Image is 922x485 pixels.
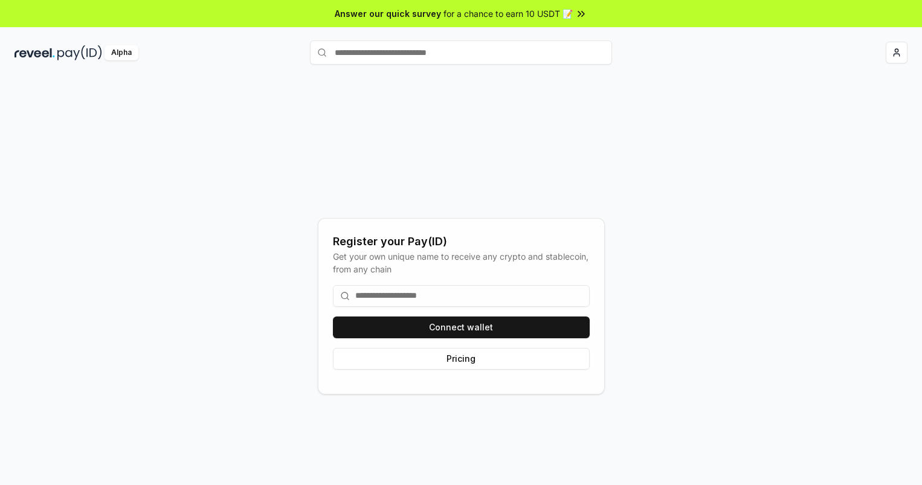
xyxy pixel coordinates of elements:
div: Alpha [105,45,138,60]
button: Pricing [333,348,590,370]
div: Get your own unique name to receive any crypto and stablecoin, from any chain [333,250,590,275]
span: Answer our quick survey [335,7,441,20]
button: Connect wallet [333,316,590,338]
img: reveel_dark [15,45,55,60]
span: for a chance to earn 10 USDT 📝 [443,7,573,20]
img: pay_id [57,45,102,60]
div: Register your Pay(ID) [333,233,590,250]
